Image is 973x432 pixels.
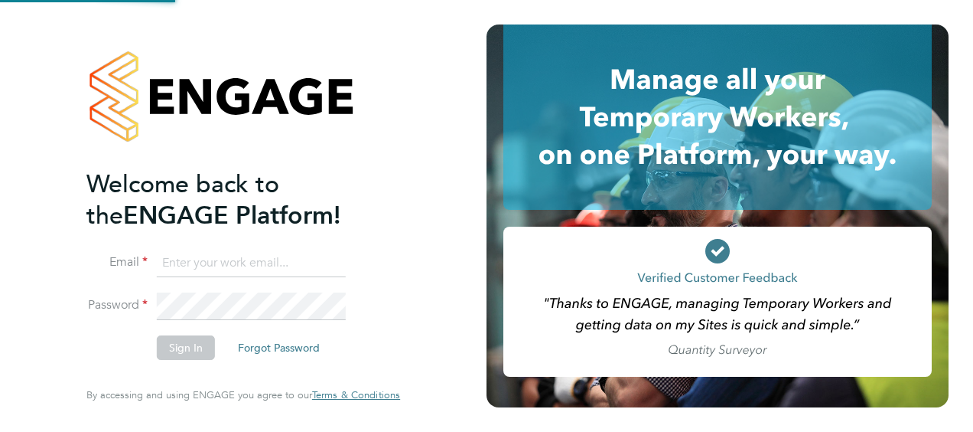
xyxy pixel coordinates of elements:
label: Password [86,297,148,313]
label: Email [86,254,148,270]
input: Enter your work email... [157,250,346,277]
h2: ENGAGE Platform! [86,169,385,231]
span: Welcome back to the [86,169,279,231]
span: By accessing and using ENGAGE you agree to our [86,388,400,401]
button: Sign In [157,335,215,360]
span: Terms & Conditions [312,388,400,401]
a: Terms & Conditions [312,389,400,401]
button: Forgot Password [226,335,332,360]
